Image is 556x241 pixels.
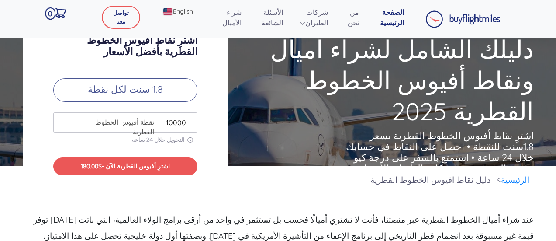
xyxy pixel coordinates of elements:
li: دليل نقاط افيوس الخطوط القطرية [366,166,495,194]
a: شراء الأميال [208,3,245,31]
button: تواصل معنا [102,6,140,29]
a: Buy Flight Miles Logo [425,8,501,30]
a: الأسئلة الشائعة [247,3,287,31]
a: الرئيسية [501,175,529,185]
a: الصفحة الرئيسية [365,3,408,31]
a: English [158,3,206,20]
a: شركات الطيران [289,3,332,31]
p: التحويل خلال 24 ساعة [53,136,197,143]
span: 0 [45,7,55,20]
a: من نحن [334,3,363,31]
img: Buy Flight Miles Logo [425,10,501,28]
img: Cart [55,8,66,18]
p: 1.8 سنت لكل نقطة [53,78,197,102]
span: نقطة أفيوس الخطوط القطرية [81,118,154,137]
h1: دليلك الشامل لشراء أميال ونقاط أفيوس الخطوط القطرية 2025 [241,34,534,127]
span: $180.00 [81,162,102,170]
img: English [163,8,172,15]
h3: اشترِ نقاط أفيوس الخطوط القطرية بأفضل الأسعار [53,35,197,57]
span: English [173,7,193,16]
p: اشترِ نقاط أفيوس الخطوط القطرية بسعر 1.8سنت للنقطة • احصل على النقاط في حسابك خلال 24 ساعة • استم... [337,130,534,185]
button: اشترِ أفيوس القطرية الآن -$180.00 [53,157,197,175]
a: 0 [43,3,70,22]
